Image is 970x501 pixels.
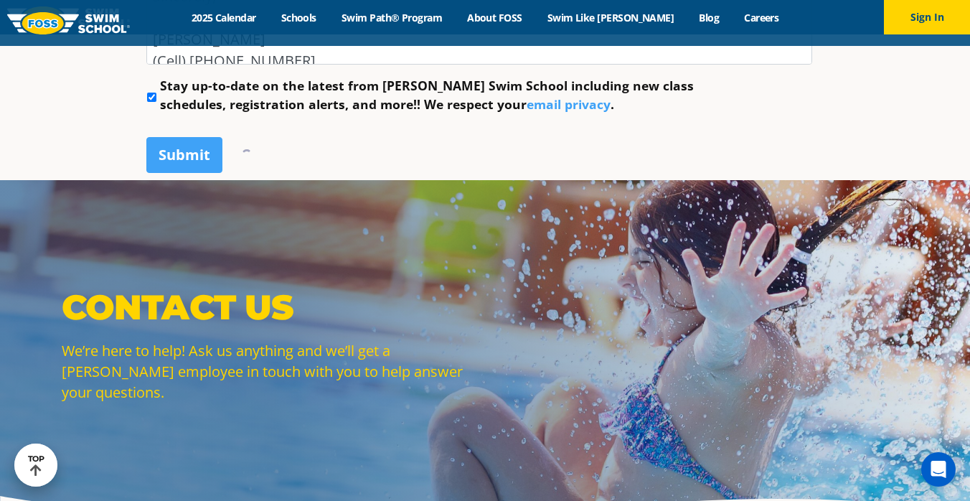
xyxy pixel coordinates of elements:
a: Blog [687,11,732,24]
a: Schools [268,11,329,24]
a: Swim Path® Program [329,11,454,24]
a: About FOSS [455,11,535,24]
label: Stay up-to-date on the latest from [PERSON_NAME] Swim School including new class schedules, regis... [160,76,735,114]
p: Contact Us [62,286,478,329]
a: Careers [732,11,791,24]
a: 2025 Calendar [179,11,268,24]
div: TOP [28,454,44,477]
a: email privacy [527,95,611,113]
div: Open Intercom Messenger [921,452,956,487]
input: Submit [146,137,222,173]
p: We’re here to help! Ask us anything and we’ll get a [PERSON_NAME] employee in touch with you to h... [62,340,478,403]
a: Swim Like [PERSON_NAME] [535,11,687,24]
img: FOSS Swim School Logo [7,12,130,34]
